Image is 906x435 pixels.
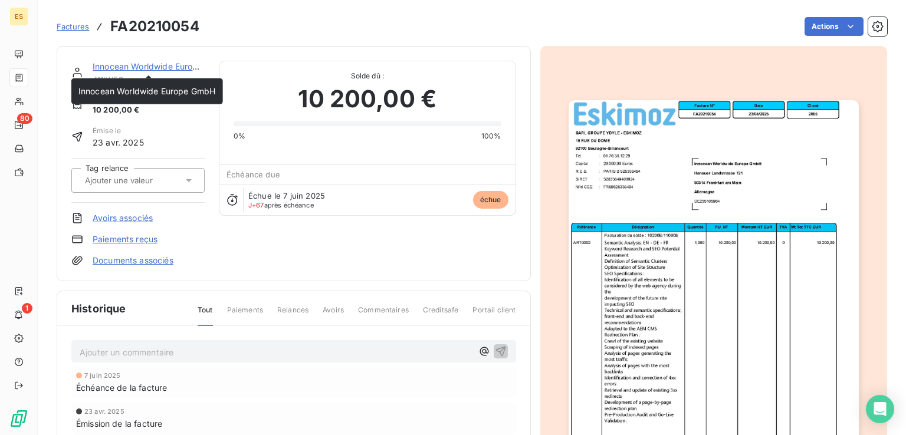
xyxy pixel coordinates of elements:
[93,126,144,136] span: Émise le
[76,381,167,394] span: Échéance de la facture
[248,201,264,209] span: J+67
[22,303,32,314] span: 1
[234,131,245,141] span: 0%
[9,116,28,134] a: 80
[473,191,508,209] span: échue
[93,212,153,224] a: Avoirs associés
[93,75,205,84] span: 411IWEG
[198,305,213,326] span: Tout
[358,305,409,325] span: Commentaires
[93,233,157,245] a: Paiements reçus
[84,372,121,379] span: 7 juin 2025
[93,136,144,149] span: 23 avr. 2025
[227,305,263,325] span: Paiements
[323,305,344,325] span: Avoirs
[57,22,89,31] span: Factures
[805,17,864,36] button: Actions
[277,305,308,325] span: Relances
[93,61,230,71] a: Innocean Worldwide Europe GmbH
[234,71,501,81] span: Solde dû :
[93,255,173,266] a: Documents associés
[78,86,215,96] span: Innocean Worldwide Europe GmbH
[423,305,459,325] span: Creditsafe
[9,7,28,26] div: ES
[76,417,162,430] span: Émission de la facture
[481,131,501,141] span: 100%
[9,409,28,428] img: Logo LeanPay
[110,16,199,37] h3: FA20210054
[84,408,124,415] span: 23 avr. 2025
[298,81,436,117] span: 10 200,00 €
[866,395,894,423] div: Open Intercom Messenger
[248,191,325,200] span: Échue le 7 juin 2025
[84,175,202,186] input: Ajouter une valeur
[248,202,314,209] span: après échéance
[472,305,516,325] span: Portail client
[57,21,89,32] a: Factures
[93,104,141,116] span: 10 200,00 €
[71,301,126,317] span: Historique
[17,113,32,124] span: 80
[226,170,280,179] span: Échéance due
